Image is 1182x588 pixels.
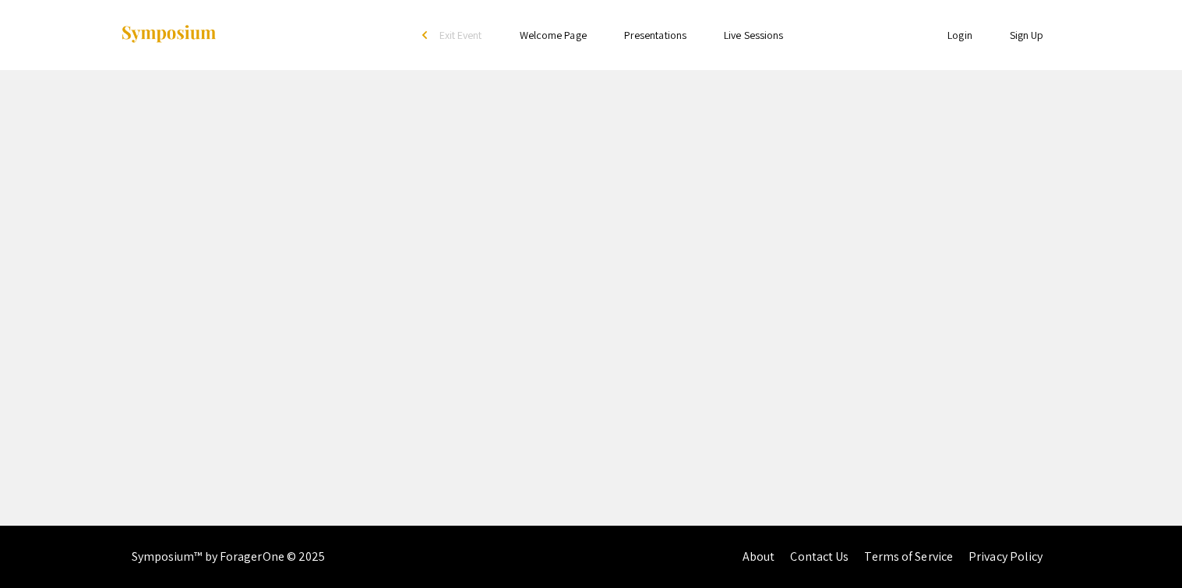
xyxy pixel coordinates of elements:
[724,28,783,42] a: Live Sessions
[624,28,686,42] a: Presentations
[132,526,326,588] div: Symposium™ by ForagerOne © 2025
[864,548,953,565] a: Terms of Service
[947,28,972,42] a: Login
[743,548,775,565] a: About
[120,24,217,45] img: Symposium by ForagerOne
[520,28,587,42] a: Welcome Page
[790,548,849,565] a: Contact Us
[969,548,1043,565] a: Privacy Policy
[422,30,432,40] div: arrow_back_ios
[1010,28,1044,42] a: Sign Up
[439,28,482,42] span: Exit Event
